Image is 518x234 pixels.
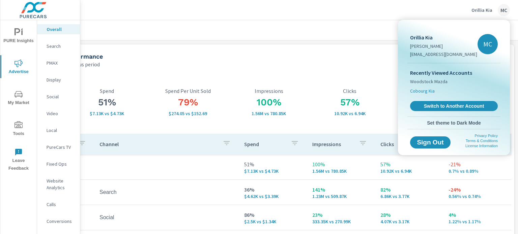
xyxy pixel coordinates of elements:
a: Terms & Conditions [466,139,498,143]
span: Switch to Another Account [414,103,494,109]
p: Recently Viewed Accounts [410,69,498,77]
button: Set theme to Dark Mode [407,117,500,129]
span: Cobourg Kia [410,88,435,94]
a: License Information [465,144,498,148]
p: [PERSON_NAME] [410,43,477,49]
span: Set theme to Dark Mode [410,120,498,126]
a: Privacy Policy [475,134,498,138]
span: Woodstock Mazda [410,78,448,85]
p: Orillia Kia [410,33,477,41]
p: [EMAIL_ADDRESS][DOMAIN_NAME] [410,51,477,58]
span: Sign Out [415,139,445,145]
div: MC [478,34,498,54]
button: Sign Out [410,136,451,148]
a: Switch to Another Account [410,101,498,111]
